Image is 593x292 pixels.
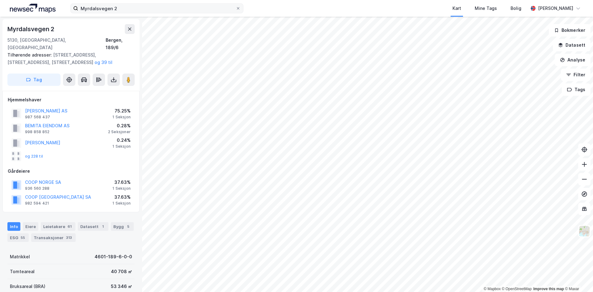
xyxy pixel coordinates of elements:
[111,222,134,231] div: Bygg
[111,283,132,290] div: 53 346 ㎡
[65,235,73,241] div: 313
[10,4,56,13] img: logo.a4113a55bc3d86da70a041830d287a7e.svg
[475,5,497,12] div: Mine Tags
[7,24,56,34] div: Myrdalsvegen 2
[452,5,461,12] div: Kart
[578,225,590,237] img: Z
[533,287,564,291] a: Improve this map
[561,69,591,81] button: Filter
[112,107,131,115] div: 75.25%
[553,39,591,51] button: Datasett
[7,222,20,231] div: Info
[7,233,29,242] div: ESG
[78,4,236,13] input: Søk på adresse, matrikkel, gårdeiere, leietakere eller personer
[10,268,35,275] div: Tomteareal
[562,262,593,292] iframe: Chat Widget
[7,74,61,86] button: Tag
[108,122,131,129] div: 0.28%
[8,96,134,104] div: Hjemmelshaver
[8,167,134,175] div: Gårdeiere
[25,129,49,134] div: 998 858 852
[111,268,132,275] div: 40 708 ㎡
[100,223,106,230] div: 1
[23,222,38,231] div: Eiere
[112,115,131,120] div: 1 Seksjon
[106,36,135,51] div: Bergen, 189/6
[112,193,131,201] div: 37.63%
[7,51,130,66] div: [STREET_ADDRESS], [STREET_ADDRESS], [STREET_ADDRESS]
[41,222,75,231] div: Leietakere
[112,137,131,144] div: 0.24%
[538,5,573,12] div: [PERSON_NAME]
[562,83,591,96] button: Tags
[31,233,76,242] div: Transaksjoner
[484,287,501,291] a: Mapbox
[555,54,591,66] button: Analyse
[10,283,45,290] div: Bruksareal (BRA)
[25,186,49,191] div: 936 560 288
[78,222,108,231] div: Datasett
[7,36,106,51] div: 5130, [GEOGRAPHIC_DATA], [GEOGRAPHIC_DATA]
[502,287,532,291] a: OpenStreetMap
[66,223,73,230] div: 61
[511,5,521,12] div: Bolig
[19,235,26,241] div: 55
[112,201,131,206] div: 1 Seksjon
[108,129,131,134] div: 2 Seksjoner
[7,52,53,57] span: Tilhørende adresser:
[95,253,132,260] div: 4601-189-6-0-0
[125,223,131,230] div: 5
[25,201,49,206] div: 982 594 421
[25,115,50,120] div: 987 568 437
[549,24,591,36] button: Bokmerker
[112,144,131,149] div: 1 Seksjon
[112,186,131,191] div: 1 Seksjon
[112,179,131,186] div: 37.63%
[10,253,30,260] div: Matrikkel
